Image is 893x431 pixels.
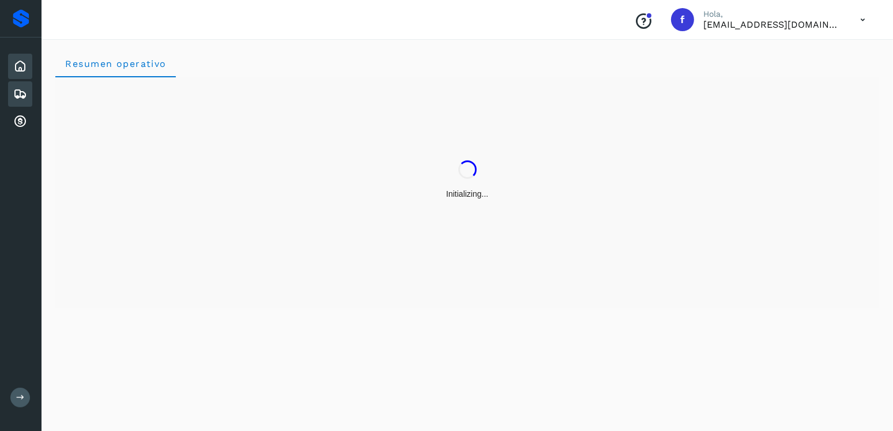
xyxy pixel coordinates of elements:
p: facturacion@expresssanjavier.com [703,19,842,30]
span: Resumen operativo [65,58,167,69]
p: Hola, [703,9,842,19]
div: Cuentas por cobrar [8,109,32,134]
div: Embarques [8,81,32,107]
div: Inicio [8,54,32,79]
